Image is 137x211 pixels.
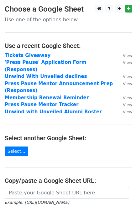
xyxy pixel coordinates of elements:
small: View [123,53,132,58]
a: Membership Renewal Reminder [5,95,89,100]
small: Example: [URL][DOMAIN_NAME] [5,200,69,205]
small: View [123,102,132,107]
h4: Use a recent Google Sheet: [5,42,132,49]
p: Use one of the options below... [5,16,132,23]
a: 'Press Pause' Application Form (Responses) [5,59,86,72]
a: View [117,59,132,65]
a: Unwind With Unveiled declines [5,74,87,79]
a: Select... [5,147,28,156]
h4: Copy/paste a Google Sheet URL: [5,177,132,184]
h3: Choose a Google Sheet [5,5,132,14]
a: View [117,109,132,115]
a: View [117,81,132,86]
a: Press Pause Mentor Tracker [5,102,78,107]
h4: Select another Google Sheet: [5,134,132,142]
a: View [117,95,132,100]
a: Unwind with Unveiled Alumni Roster [5,109,102,115]
small: View [123,95,132,100]
small: View [123,74,132,79]
small: View [123,60,132,65]
input: Paste your Google Sheet URL here [5,187,129,199]
small: View [123,81,132,86]
a: View [117,102,132,107]
a: View [117,74,132,79]
a: Press Pause Mentor Announcement Prep (Responses) [5,81,113,94]
a: Tickets Giveaway [5,53,50,58]
a: View [117,53,132,58]
small: View [123,110,132,114]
